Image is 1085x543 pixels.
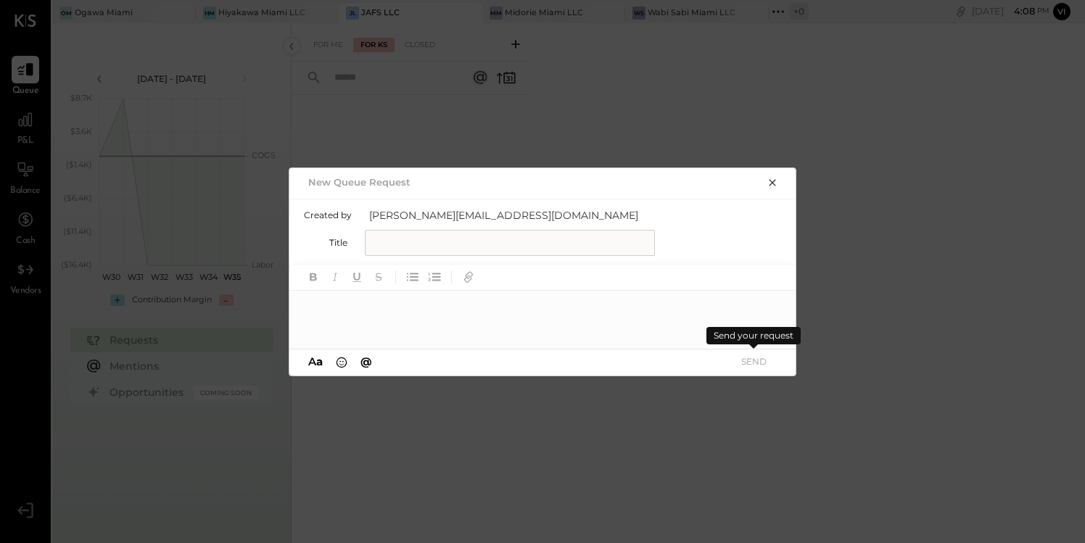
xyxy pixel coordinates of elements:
span: a [316,355,323,368]
span: @ [360,355,372,368]
button: Unordered List [403,268,422,286]
button: Aa [304,354,327,370]
span: [PERSON_NAME][EMAIL_ADDRESS][DOMAIN_NAME] [369,208,659,223]
button: @ [356,354,376,370]
button: Strikethrough [369,268,388,286]
div: Send your request [706,327,801,344]
button: Ordered List [425,268,444,286]
label: Created by [304,210,352,220]
button: Bold [304,268,323,286]
button: SEND [725,352,783,371]
h2: New Queue Request [308,176,411,188]
button: Add URL [459,268,478,286]
button: Underline [347,268,366,286]
label: Title [304,237,347,248]
button: Italic [326,268,345,286]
